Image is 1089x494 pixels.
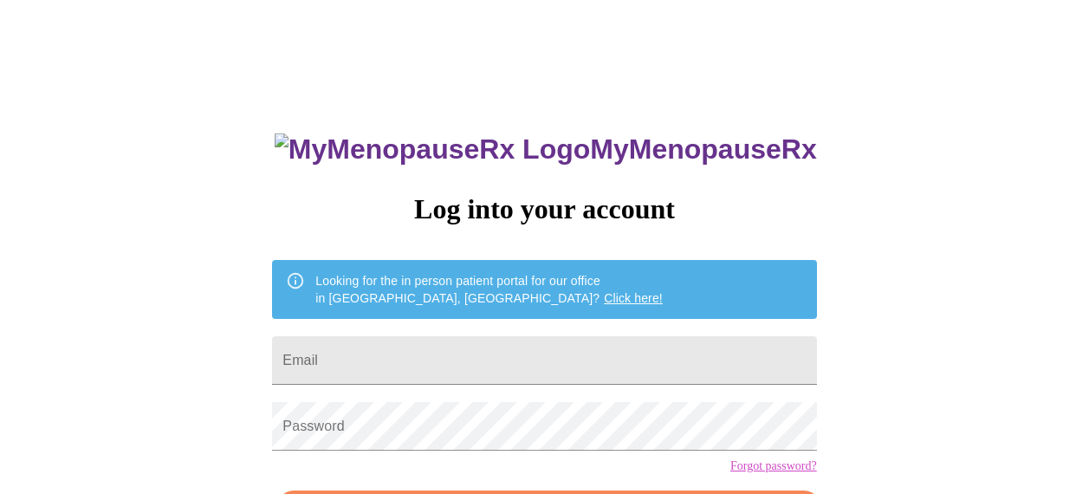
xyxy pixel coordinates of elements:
[315,265,663,314] div: Looking for the in person patient portal for our office in [GEOGRAPHIC_DATA], [GEOGRAPHIC_DATA]?
[730,459,817,473] a: Forgot password?
[275,133,590,166] img: MyMenopauseRx Logo
[604,291,663,305] a: Click here!
[275,133,817,166] h3: MyMenopauseRx
[272,193,816,225] h3: Log into your account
